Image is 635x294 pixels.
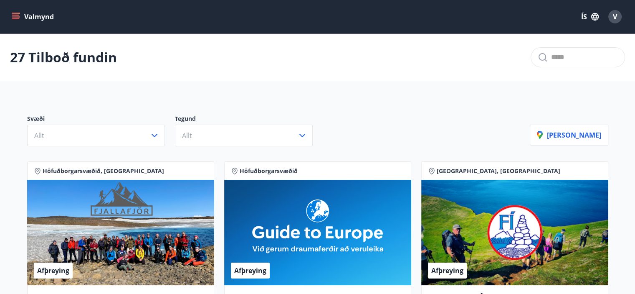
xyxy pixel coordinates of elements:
[537,130,601,140] p: [PERSON_NAME]
[613,12,617,21] span: V
[175,125,313,146] button: Allt
[437,167,560,175] span: [GEOGRAPHIC_DATA], [GEOGRAPHIC_DATA]
[43,167,164,175] span: Höfuðborgarsvæðið, [GEOGRAPHIC_DATA]
[27,125,165,146] button: Allt
[175,115,323,125] p: Tegund
[10,9,57,24] button: menu
[577,9,603,24] button: ÍS
[37,266,69,275] span: Afþreying
[431,266,463,275] span: Afþreying
[10,48,117,66] p: 27 Tilboð fundin
[605,7,625,27] button: V
[240,167,298,175] span: Höfuðborgarsvæðið
[182,131,192,140] span: Allt
[530,125,608,146] button: [PERSON_NAME]
[34,131,44,140] span: Allt
[234,266,266,275] span: Afþreying
[27,115,175,125] p: Svæði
